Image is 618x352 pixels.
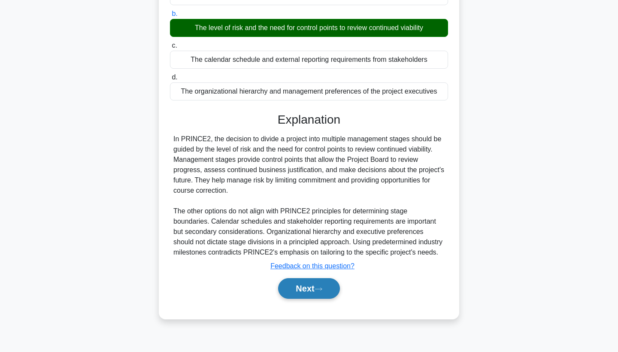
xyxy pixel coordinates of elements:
[172,73,177,81] span: d.
[270,262,354,270] a: Feedback on this question?
[170,82,448,100] div: The organizational hierarchy and management preferences of the project executives
[173,134,445,258] div: In PRINCE2, the decision to divide a project into multiple management stages should be guided by ...
[278,278,339,299] button: Next
[175,112,443,127] h3: Explanation
[170,51,448,69] div: The calendar schedule and external reporting requirements from stakeholders
[172,42,177,49] span: c.
[172,10,177,17] span: b.
[170,19,448,37] div: The level of risk and the need for control points to review continued viability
